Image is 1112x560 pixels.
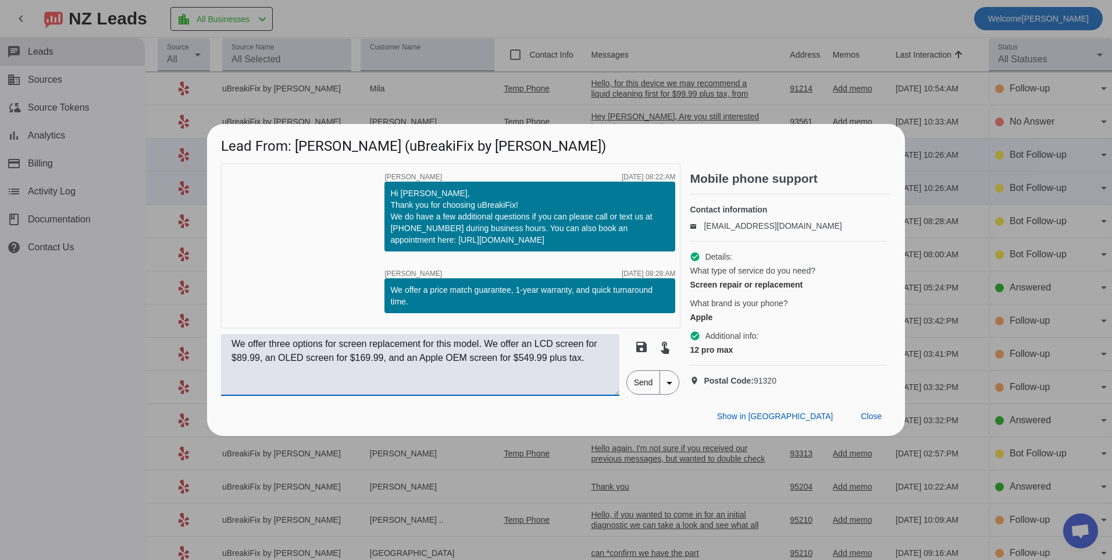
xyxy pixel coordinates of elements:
div: [DATE] 08:28:AM [622,270,675,277]
span: What type of service do you need? [690,265,815,277]
span: What brand is your phone? [690,297,787,309]
a: [EMAIL_ADDRESS][DOMAIN_NAME] [704,221,842,231]
strong: Postal Code: [704,376,754,385]
span: [PERSON_NAME] [384,173,442,180]
span: Send [627,371,660,394]
span: [PERSON_NAME] [384,270,442,277]
div: Apple [690,311,886,323]
div: Hi [PERSON_NAME], Thank you for choosing uBreakiFix! We do have a few additional questions if you... [390,187,669,246]
span: Additional info: [705,330,758,342]
mat-icon: location_on [690,376,704,385]
div: We offer a price match guarantee, 1-year warranty, and quick turnaround time. ​ [390,284,669,307]
h2: Mobile phone support [690,173,891,185]
h1: Lead From: [PERSON_NAME] (uBreakiFix by [PERSON_NAME]) [207,124,905,163]
span: Show in [GEOGRAPHIC_DATA] [717,412,833,421]
span: 91320 [704,375,776,387]
mat-icon: check_circle [690,251,700,262]
mat-icon: touch_app [658,340,672,354]
h4: Contact information [690,204,886,215]
mat-icon: email [690,223,704,229]
mat-icon: check_circle [690,331,700,341]
div: [DATE] 08:22:AM [622,173,675,180]
span: Details: [705,251,732,263]
button: Close [851,406,891,427]
mat-icon: save [635,340,648,354]
mat-icon: arrow_drop_down [662,376,676,390]
span: Close [861,412,882,421]
button: Show in [GEOGRAPHIC_DATA] [708,406,842,427]
div: 12 pro max [690,344,886,356]
div: Screen repair or replacement [690,279,886,290]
